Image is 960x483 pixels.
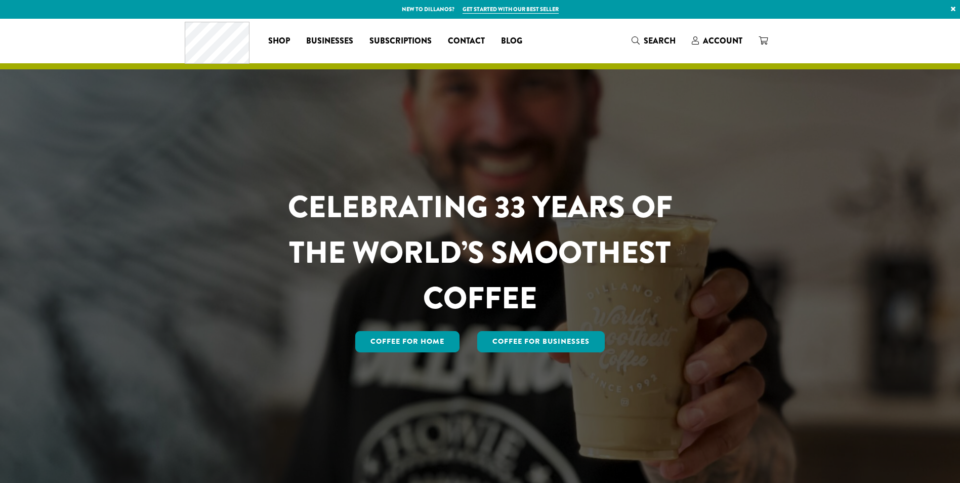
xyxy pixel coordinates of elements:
span: Account [703,35,742,47]
span: Blog [501,35,522,48]
span: Contact [448,35,485,48]
a: Search [623,32,684,49]
span: Shop [268,35,290,48]
span: Businesses [306,35,353,48]
span: Search [644,35,676,47]
h1: CELEBRATING 33 YEARS OF THE WORLD’S SMOOTHEST COFFEE [258,184,702,321]
span: Subscriptions [369,35,432,48]
a: Coffee for Home [355,331,460,352]
a: Shop [260,33,298,49]
a: Get started with our best seller [463,5,559,14]
a: Coffee For Businesses [477,331,605,352]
